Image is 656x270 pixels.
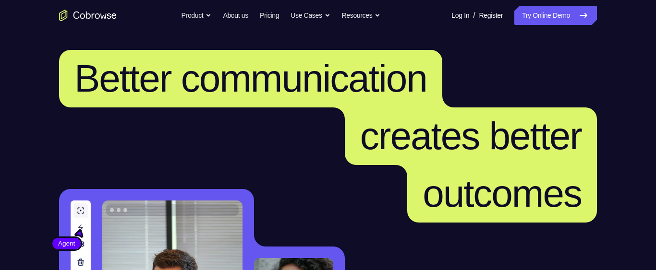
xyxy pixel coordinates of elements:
[514,6,597,25] a: Try Online Demo
[74,57,427,100] span: Better communication
[342,6,381,25] button: Resources
[291,6,330,25] button: Use Cases
[223,6,248,25] a: About us
[423,172,582,215] span: outcomes
[479,6,503,25] a: Register
[260,6,279,25] a: Pricing
[52,239,81,248] span: Agent
[360,115,582,157] span: creates better
[182,6,212,25] button: Product
[59,10,117,21] a: Go to the home page
[473,10,475,21] span: /
[451,6,469,25] a: Log In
